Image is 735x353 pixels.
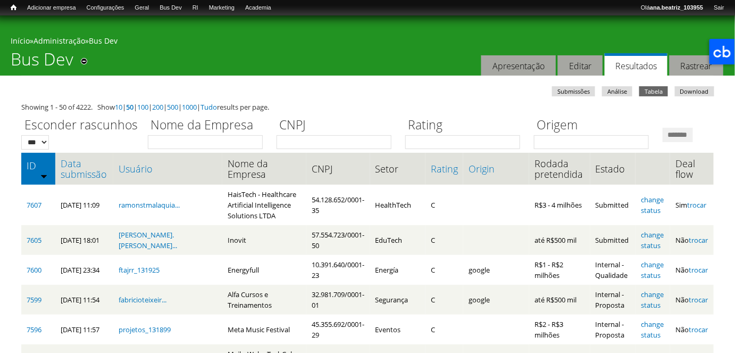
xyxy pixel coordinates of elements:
[152,102,163,112] a: 200
[708,3,730,13] a: Sair
[670,285,714,315] td: Não
[119,265,160,275] a: ftajrr_131925
[222,225,306,255] td: Inovit
[602,86,632,96] a: Análise
[650,4,703,11] strong: ana.beatriz_103955
[55,185,113,225] td: [DATE] 11:09
[119,200,180,210] a: ramonstmalaquia...
[687,200,706,210] a: trocar
[119,230,177,250] a: [PERSON_NAME].[PERSON_NAME]...
[306,225,370,255] td: 57.554.723/0001-50
[222,255,306,285] td: Energyfull
[370,285,425,315] td: Segurança
[55,315,113,344] td: [DATE] 11:57
[431,163,458,174] a: Rating
[529,153,590,185] th: Rodada pretendida
[119,295,166,305] a: fabricioteixeir...
[529,225,590,255] td: até R$500 mil
[27,265,41,275] a: 7600
[590,153,636,185] th: Estado
[126,102,133,112] a: 50
[55,225,113,255] td: [DATE] 18:01
[529,285,590,315] td: até R$500 mil
[34,36,85,46] a: Administração
[5,3,22,13] a: Início
[689,295,708,305] a: trocar
[11,4,16,11] span: Início
[529,185,590,225] td: R$3 - 4 milhões
[89,36,118,46] a: Bus Dev
[11,36,724,49] div: » »
[27,200,41,210] a: 7607
[689,235,708,245] a: trocar
[137,102,148,112] a: 100
[306,285,370,315] td: 32.981.709/0001-01
[689,325,708,334] a: trocar
[40,173,47,179] img: ordem crescente
[204,3,240,13] a: Marketing
[590,315,636,344] td: Internal - Proposta
[425,315,463,344] td: C
[119,325,171,334] a: projetos_131899
[558,55,603,76] a: Editar
[670,153,714,185] th: Deal flow
[425,225,463,255] td: C
[154,3,187,13] a: Bus Dev
[641,319,664,340] a: change status
[670,315,714,344] td: Não
[641,230,664,250] a: change status
[463,255,529,285] td: google
[55,285,113,315] td: [DATE] 11:54
[529,255,590,285] td: R$1 - R$2 milhões
[590,255,636,285] td: Internal - Qualidade
[590,185,636,225] td: Submitted
[306,153,370,185] th: CNPJ
[167,102,178,112] a: 500
[21,116,141,135] label: Esconder rascunhos
[222,185,306,225] td: HaisTech - Healthcare Artificial Intelligence Solutions LTDA
[639,86,668,96] a: Tabela
[27,325,41,334] a: 7596
[187,3,204,13] a: RI
[22,3,81,13] a: Adicionar empresa
[405,116,527,135] label: Rating
[81,3,130,13] a: Configurações
[27,295,41,305] a: 7599
[636,3,708,13] a: Oláana.beatriz_103955
[481,55,556,76] a: Apresentação
[11,36,30,46] a: Início
[11,49,73,76] h1: Bus Dev
[670,185,714,225] td: Sim
[370,153,425,185] th: Setor
[21,102,714,112] div: Showing 1 - 50 of 4222. Show | | | | | | results per page.
[129,3,154,13] a: Geral
[370,255,425,285] td: Energía
[463,285,529,315] td: google
[148,116,270,135] label: Nome da Empresa
[590,225,636,255] td: Submitted
[27,235,41,245] a: 7605
[115,102,122,112] a: 10
[306,315,370,344] td: 45.355.692/0001-29
[222,153,306,185] th: Nome da Empresa
[306,185,370,225] td: 54.128.652/0001-35
[425,255,463,285] td: C
[222,285,306,315] td: Alfa Cursos e Treinamentos
[641,195,664,215] a: change status
[27,160,50,171] a: ID
[222,315,306,344] td: Meta Music Festival
[182,102,197,112] a: 1000
[61,158,108,179] a: Data submissão
[670,225,714,255] td: Não
[605,53,667,76] a: Resultados
[641,290,664,310] a: change status
[534,116,656,135] label: Origem
[469,163,524,174] a: Origin
[425,185,463,225] td: C
[201,102,217,112] a: Tudo
[590,285,636,315] td: Internal - Proposta
[425,285,463,315] td: C
[370,225,425,255] td: EduTech
[641,260,664,280] a: change status
[670,55,723,76] a: Rastrear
